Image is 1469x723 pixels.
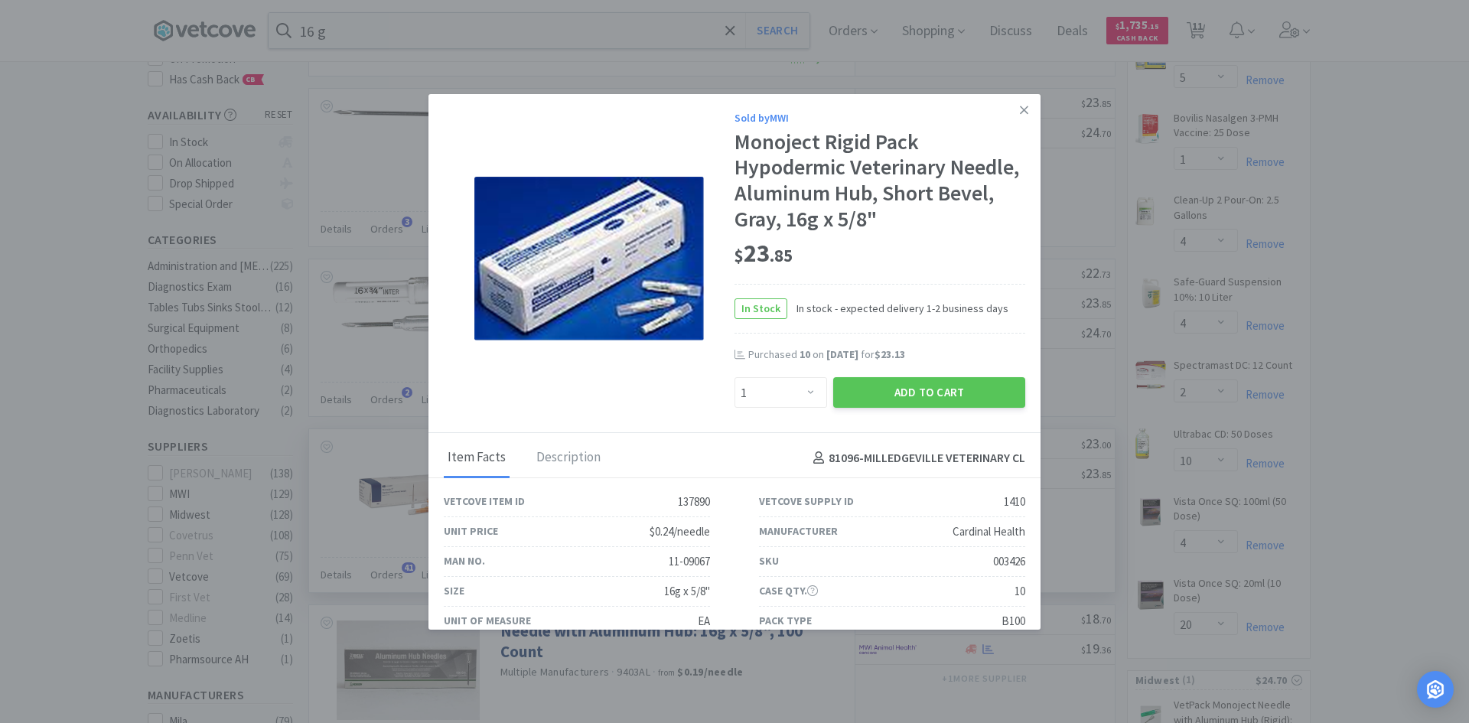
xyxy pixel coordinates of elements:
span: In stock - expected delivery 1-2 business days [787,300,1008,317]
span: $23.13 [875,347,905,361]
div: Unit Price [444,523,498,539]
span: 10 [800,347,810,361]
div: Manufacturer [759,523,838,539]
div: 137890 [678,493,710,511]
div: Item Facts [444,439,510,477]
span: $ [734,245,744,266]
span: [DATE] [826,347,858,361]
div: Size [444,582,464,599]
div: 16g x 5/8" [664,582,710,601]
span: 23 [734,238,793,269]
div: B100 [1002,612,1025,630]
div: Description [533,439,604,477]
h4: 81096 - MILLEDGEVILLE VETERINARY CL [807,448,1025,468]
div: 11-09067 [669,552,710,571]
span: . 85 [770,245,793,266]
div: $0.24/needle [650,523,710,541]
div: Purchased on for [748,347,1025,363]
div: EA [698,612,710,630]
div: SKU [759,552,779,569]
button: Add to Cart [833,377,1025,408]
span: In Stock [735,299,787,318]
div: 003426 [993,552,1025,571]
div: Vetcove Item ID [444,493,525,510]
div: Case Qty. [759,582,818,599]
div: Monoject Rigid Pack Hypodermic Veterinary Needle, Aluminum Hub, Short Bevel, Gray, 16g x 5/8" [734,129,1025,232]
img: 129b1dda07324a3baac93f4e1c8e83c2_1410.png [474,177,704,340]
div: Pack Type [759,612,812,629]
div: 10 [1015,582,1025,601]
div: 1410 [1004,493,1025,511]
div: Vetcove Supply ID [759,493,854,510]
div: Cardinal Health [953,523,1025,541]
div: Man No. [444,552,485,569]
div: Sold by MWI [734,109,1025,126]
div: Open Intercom Messenger [1417,671,1454,708]
div: Unit of Measure [444,612,531,629]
